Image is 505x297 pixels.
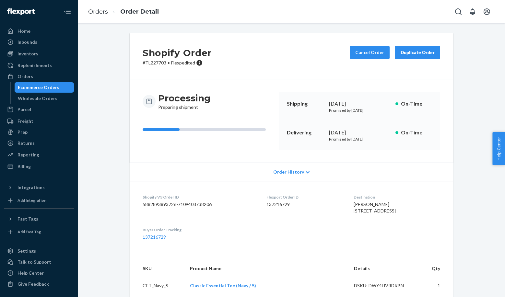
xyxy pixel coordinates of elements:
div: DSKU: DWY4HVRDKBN [354,282,415,289]
div: Add Integration [18,198,46,203]
dd: 5882893893726-7109403738206 [143,201,256,208]
span: Flexpedited [171,60,195,65]
p: On-Time [401,129,432,136]
div: Give Feedback [18,281,49,287]
div: Prep [18,129,28,135]
p: Promised by [DATE] [329,136,390,142]
th: SKU [130,260,185,277]
p: # TL227703 [143,60,212,66]
a: Classic Essential Tee (Navy / S) [190,283,256,288]
a: Inbounds [4,37,74,47]
a: Help Center [4,268,74,278]
div: Preparing shipment [158,92,211,110]
button: Give Feedback [4,279,74,289]
a: Add Integration [4,195,74,206]
th: Product Name [185,260,349,277]
p: Shipping [287,100,324,108]
span: • [168,60,170,65]
div: Help Center [18,270,44,276]
p: Promised by [DATE] [329,108,390,113]
a: Settings [4,246,74,256]
a: Reporting [4,150,74,160]
ol: breadcrumbs [83,2,164,21]
div: Parcel [18,106,31,113]
a: 137216729 [143,234,166,240]
div: Talk to Support [18,259,51,265]
a: Inventory [4,49,74,59]
a: Ecommerce Orders [15,82,74,93]
dt: Shopify V3 Order ID [143,194,256,200]
button: Cancel Order [350,46,390,59]
td: 1 [420,277,453,294]
button: Duplicate Order [395,46,440,59]
dt: Buyer Order Tracking [143,227,256,233]
img: Flexport logo [7,8,35,15]
span: Order History [273,169,304,175]
a: Add Fast Tag [4,227,74,237]
a: Orders [88,8,108,15]
a: Freight [4,116,74,126]
h3: Processing [158,92,211,104]
a: Orders [4,71,74,82]
th: Qty [420,260,453,277]
dd: 137216729 [266,201,343,208]
div: Wholesale Orders [18,95,57,102]
div: [DATE] [329,129,390,136]
a: Wholesale Orders [15,93,74,104]
td: CET_Navy_S [130,277,185,294]
div: Home [18,28,30,34]
button: Open Search Box [452,5,465,18]
dt: Destination [354,194,440,200]
p: On-Time [401,100,432,108]
a: Parcel [4,104,74,115]
button: Help Center [492,132,505,165]
div: Add Fast Tag [18,229,41,234]
div: Integrations [18,184,45,191]
div: Reporting [18,152,39,158]
th: Details [349,260,420,277]
div: Freight [18,118,33,124]
button: Fast Tags [4,214,74,224]
a: Talk to Support [4,257,74,267]
h2: Shopify Order [143,46,212,60]
div: Replenishments [18,62,52,69]
button: Open account menu [480,5,493,18]
a: Order Detail [120,8,159,15]
a: Returns [4,138,74,148]
dt: Flexport Order ID [266,194,343,200]
div: Ecommerce Orders [18,84,59,91]
a: Prep [4,127,74,137]
button: Open notifications [466,5,479,18]
div: Inventory [18,51,38,57]
div: [DATE] [329,100,390,108]
button: Close Navigation [61,5,74,18]
a: Billing [4,161,74,172]
p: Delivering [287,129,324,136]
div: Duplicate Order [400,49,435,56]
a: Replenishments [4,60,74,71]
div: Settings [18,248,36,254]
div: Billing [18,163,31,170]
button: Integrations [4,182,74,193]
div: Fast Tags [18,216,38,222]
div: Inbounds [18,39,37,45]
div: Returns [18,140,35,146]
div: Orders [18,73,33,80]
a: Home [4,26,74,36]
span: [PERSON_NAME] [STREET_ADDRESS] [354,201,396,213]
